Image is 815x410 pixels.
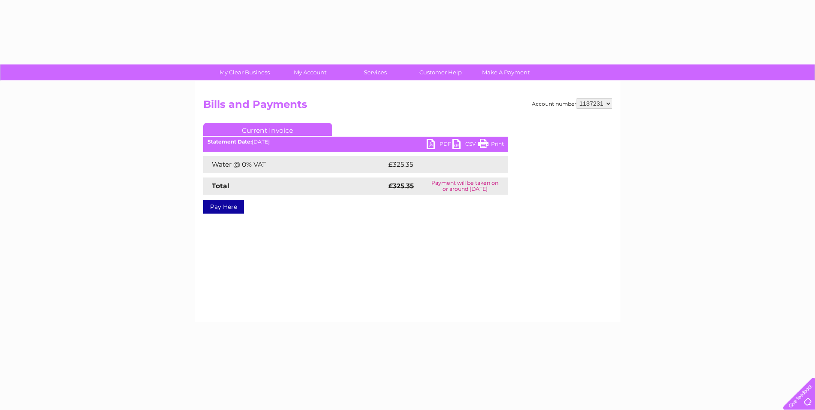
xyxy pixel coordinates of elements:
[212,182,229,190] strong: Total
[470,64,541,80] a: Make A Payment
[478,139,504,151] a: Print
[452,139,478,151] a: CSV
[203,156,386,173] td: Water @ 0% VAT
[340,64,411,80] a: Services
[422,177,508,195] td: Payment will be taken on or around [DATE]
[532,98,612,109] div: Account number
[203,200,244,214] a: Pay Here
[203,139,508,145] div: [DATE]
[208,138,252,145] b: Statement Date:
[427,139,452,151] a: PDF
[209,64,280,80] a: My Clear Business
[386,156,493,173] td: £325.35
[405,64,476,80] a: Customer Help
[275,64,345,80] a: My Account
[203,123,332,136] a: Current Invoice
[388,182,414,190] strong: £325.35
[203,98,612,115] h2: Bills and Payments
